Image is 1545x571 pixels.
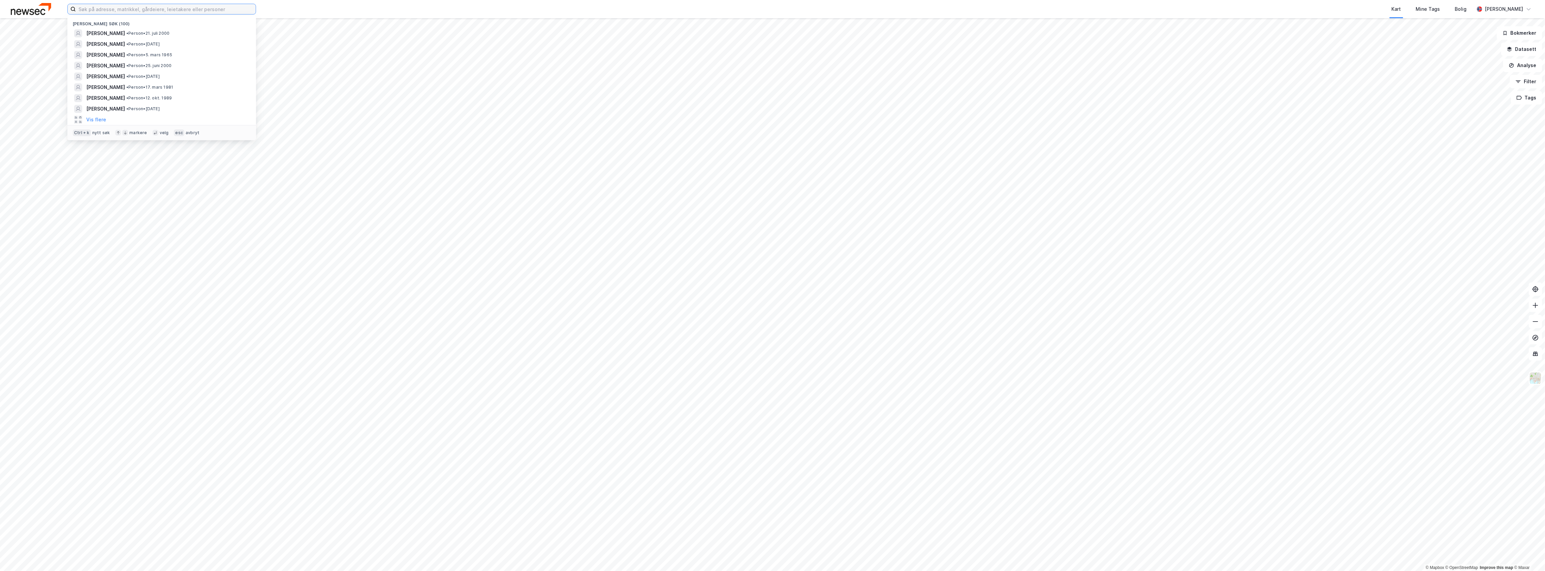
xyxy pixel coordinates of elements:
div: Mine Tags [1416,5,1440,13]
span: [PERSON_NAME] [86,83,125,91]
span: [PERSON_NAME] [86,51,125,59]
span: • [126,52,128,57]
a: OpenStreetMap [1446,565,1478,570]
span: • [126,106,128,111]
span: [PERSON_NAME] [86,105,125,113]
span: • [126,95,128,100]
span: Person • 25. juni 2000 [126,63,171,68]
a: Improve this map [1480,565,1513,570]
div: nytt søk [92,130,110,136]
span: Person • [DATE] [126,106,160,112]
span: • [126,74,128,79]
span: [PERSON_NAME] [86,29,125,37]
span: [PERSON_NAME] [86,62,125,70]
button: Analyse [1503,59,1542,72]
span: Person • 5. mars 1965 [126,52,172,58]
div: Kontrollprogram for chat [1511,539,1545,571]
button: Bokmerker [1497,26,1542,40]
span: • [126,41,128,47]
div: Ctrl + k [73,129,91,136]
span: Person • 17. mars 1981 [126,85,173,90]
iframe: Chat Widget [1511,539,1545,571]
div: markere [129,130,147,136]
img: Z [1529,372,1542,385]
span: Person • [DATE] [126,41,160,47]
a: Mapbox [1426,565,1444,570]
div: [PERSON_NAME] [1485,5,1523,13]
span: • [126,85,128,90]
span: • [126,31,128,36]
div: avbryt [186,130,199,136]
button: Tags [1511,91,1542,104]
div: Bolig [1455,5,1467,13]
img: newsec-logo.f6e21ccffca1b3a03d2d.png [11,3,51,15]
span: • [126,63,128,68]
button: Datasett [1501,42,1542,56]
span: [PERSON_NAME] [86,72,125,81]
div: [PERSON_NAME] søk (100) [67,16,256,28]
span: [PERSON_NAME] [86,40,125,48]
div: velg [160,130,169,136]
input: Søk på adresse, matrikkel, gårdeiere, leietakere eller personer [76,4,256,14]
span: Person • 12. okt. 1989 [126,95,172,101]
span: [PERSON_NAME] [86,94,125,102]
button: Vis flere [86,116,106,124]
div: esc [174,129,184,136]
button: Filter [1510,75,1542,88]
div: Kart [1392,5,1401,13]
span: Person • 21. juli 2000 [126,31,169,36]
span: Person • [DATE] [126,74,160,79]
